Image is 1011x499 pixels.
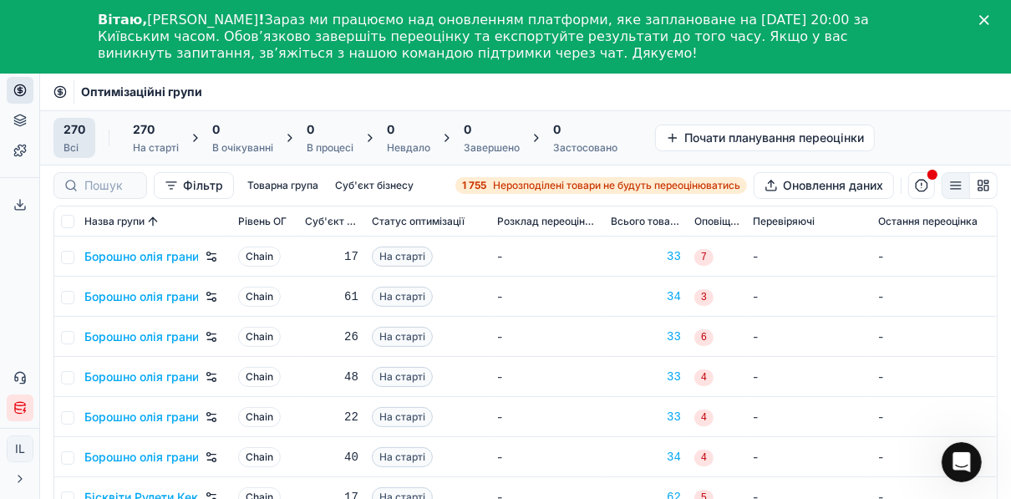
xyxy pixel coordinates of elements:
[133,121,155,138] span: 270
[8,436,33,461] span: IL
[372,407,433,427] span: На старті
[84,288,198,305] a: Борошно олія гранична націнка, Кластер 2
[746,397,871,437] td: -
[98,12,147,28] b: Вітаю,
[305,449,358,466] div: 40
[305,328,358,345] div: 26
[307,121,314,138] span: 0
[238,287,281,307] span: Chain
[98,12,887,62] div: [PERSON_NAME] Зараз ми працюємо над оновленням платформи, яке заплановане на [DATE] 20:00 за Київ...
[238,247,281,267] span: Chain
[387,141,430,155] div: Невдало
[212,121,220,138] span: 0
[305,215,358,228] span: Суб'єкт бізнесу
[305,248,358,265] div: 17
[7,435,33,462] button: IL
[942,442,982,482] iframe: Intercom live chat
[553,121,561,138] span: 0
[754,172,894,199] button: Оновлення даних
[258,12,264,28] b: !
[611,248,681,265] a: 33
[694,289,714,306] span: 3
[133,141,179,155] div: На старті
[979,15,996,25] div: Закрити
[84,248,198,265] a: Борошно олія гранична націнка, Кластер 1
[871,237,997,277] td: -
[493,179,740,192] span: Нерозподілені товари не будуть переоцінюватись
[746,317,871,357] td: -
[372,447,433,467] span: На старті
[746,237,871,277] td: -
[490,277,604,317] td: -
[490,437,604,477] td: -
[84,215,145,228] span: Назва групи
[84,328,198,345] a: Борошно олія гранична націнка, Кластер 3
[655,125,875,151] button: Почати планування переоцінки
[694,329,714,346] span: 6
[490,397,604,437] td: -
[455,177,747,194] a: 1 755Нерозподілені товари не будуть переоцінюватись
[871,437,997,477] td: -
[490,317,604,357] td: -
[305,369,358,385] div: 48
[387,121,394,138] span: 0
[81,84,202,100] nav: breadcrumb
[64,141,85,155] div: Всі
[84,177,136,194] input: Пошук
[84,409,198,425] a: Борошно олія гранична націнка, Кластер 5
[238,447,281,467] span: Chain
[372,215,465,228] span: Статус оптимізації
[746,357,871,397] td: -
[145,213,161,230] button: Sorted by Назва групи ascending
[871,317,997,357] td: -
[553,141,617,155] div: Застосовано
[694,249,714,266] span: 7
[462,179,486,192] strong: 1 755
[81,84,202,100] span: Оптимізаційні групи
[871,277,997,317] td: -
[212,141,273,155] div: В очікуванні
[238,215,287,228] span: Рівень OГ
[328,176,420,196] button: Суб'єкт бізнесу
[497,215,597,228] span: Розклад переоцінювання
[464,121,471,138] span: 0
[611,288,681,305] a: 34
[307,141,353,155] div: В процесі
[241,176,325,196] button: Товарна група
[878,215,978,228] span: Остання переоцінка
[84,369,198,385] a: Борошно олія гранична націнка, Кластер 4
[490,357,604,397] td: -
[611,449,681,466] a: 34
[372,287,433,307] span: На старті
[694,215,739,228] span: Оповіщення
[746,277,871,317] td: -
[871,357,997,397] td: -
[305,409,358,425] div: 22
[154,172,234,199] button: Фільтр
[238,327,281,347] span: Chain
[238,407,281,427] span: Chain
[611,215,681,228] span: Всього товарів
[694,369,714,386] span: 4
[84,449,198,466] a: Борошно олія гранична націнка, Кластер 6
[464,141,520,155] div: Завершено
[694,410,714,426] span: 4
[694,450,714,466] span: 4
[305,288,358,305] div: 61
[238,367,281,387] span: Chain
[611,369,681,385] a: 33
[746,437,871,477] td: -
[372,247,433,267] span: На старті
[871,397,997,437] td: -
[611,328,681,345] a: 33
[611,409,681,425] a: 33
[64,121,85,138] span: 270
[490,237,604,277] td: -
[372,327,433,347] span: На старті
